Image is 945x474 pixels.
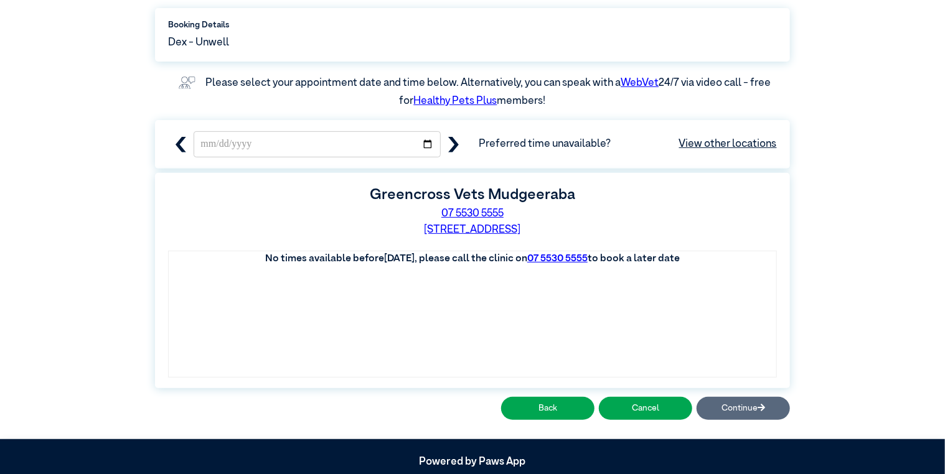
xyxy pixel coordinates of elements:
h5: Powered by Paws App [155,456,790,468]
button: Cancel [599,397,692,420]
a: View other locations [679,136,777,152]
a: Healthy Pets Plus [414,96,497,106]
a: 07 5530 5555 [527,254,588,264]
a: 07 5530 5555 [441,208,504,219]
a: WebVet [621,78,659,88]
span: Preferred time unavailable? [479,136,777,152]
img: vet [174,72,200,93]
button: Back [501,397,595,420]
label: Please select your appointment date and time below. Alternatively, you can speak with a 24/7 via ... [205,78,773,107]
a: [STREET_ADDRESS] [425,225,521,235]
label: Greencross Vets Mudgeeraba [370,187,575,202]
label: Booking Details [168,19,777,31]
span: Dex - Unwell [168,35,229,51]
label: No times available before [DATE] , please call the clinic on to book a later date [265,254,680,264]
